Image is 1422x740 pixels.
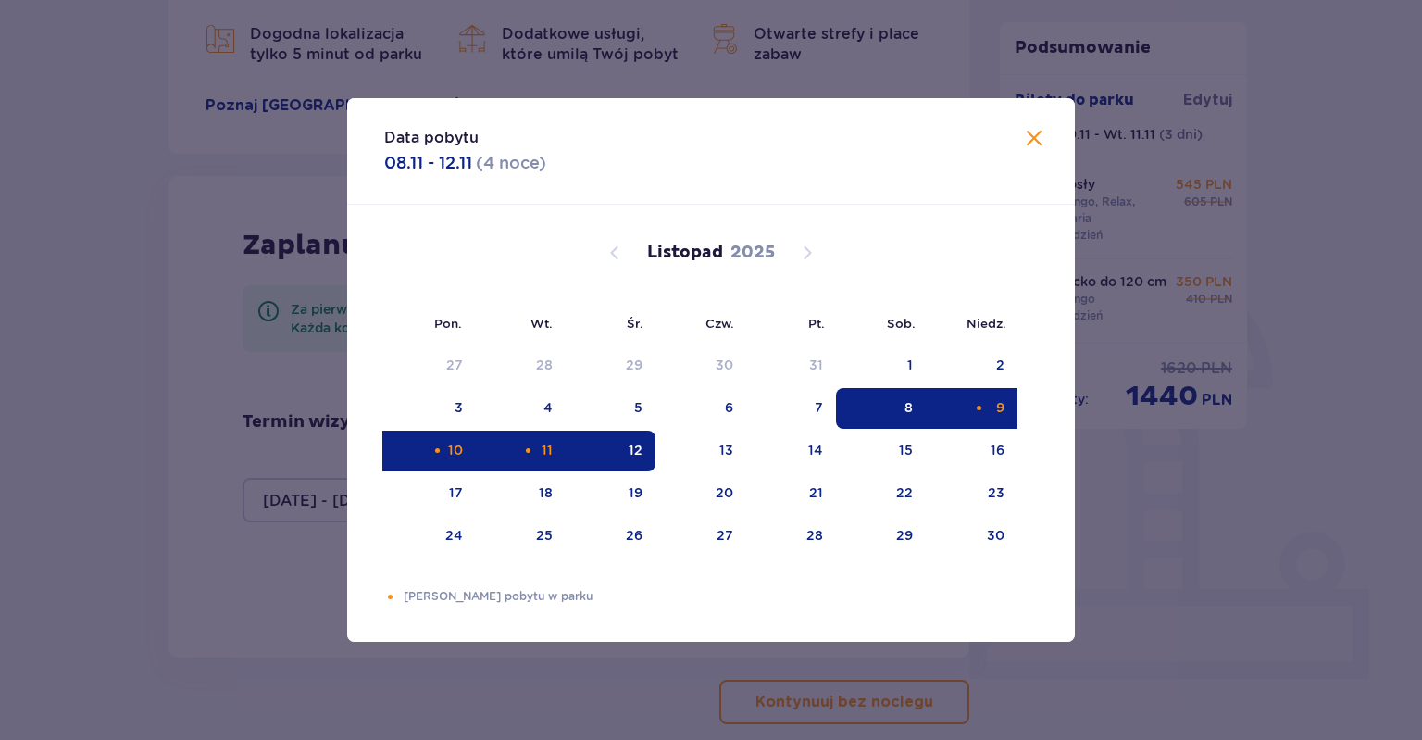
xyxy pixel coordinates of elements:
div: 27 [717,526,733,545]
td: Choose niedziela, 30 listopada 2025 as your check-in date. It’s available. [926,516,1017,557]
div: 8 [904,398,913,417]
div: 17 [449,483,463,502]
div: 19 [629,483,642,502]
div: 6 [725,398,733,417]
div: 29 [896,526,913,545]
td: Choose czwartek, 30 października 2025 as your check-in date. It’s available. [655,345,747,386]
td: Choose sobota, 22 listopada 2025 as your check-in date. It’s available. [836,473,926,514]
p: [PERSON_NAME] pobytu w parku [404,588,1038,605]
td: Selected as start date. sobota, 8 listopada 2025 [836,388,926,429]
small: Niedz. [967,316,1006,331]
div: 5 [634,398,642,417]
div: 31 [809,356,823,374]
td: Choose sobota, 29 listopada 2025 as your check-in date. It’s available. [836,516,926,557]
div: 28 [806,526,823,545]
small: Sob. [887,316,916,331]
div: 24 [445,526,463,545]
td: Selected. poniedziałek, 10 listopada 2025 [384,431,476,471]
div: 22 [896,483,913,502]
td: Choose sobota, 1 listopada 2025 as your check-in date. It’s available. [836,345,926,386]
td: Selected as end date. środa, 12 listopada 2025 [566,431,655,471]
div: 21 [809,483,823,502]
small: Pon. [434,316,462,331]
td: Choose sobota, 15 listopada 2025 as your check-in date. It’s available. [836,431,926,471]
td: Choose poniedziałek, 17 listopada 2025 as your check-in date. It’s available. [384,473,476,514]
div: 30 [716,356,733,374]
td: Choose piątek, 14 listopada 2025 as your check-in date. It’s available. [746,431,836,471]
p: 2025 [730,242,775,264]
div: 10 [448,441,463,459]
td: Choose czwartek, 27 listopada 2025 as your check-in date. It’s available. [655,516,747,557]
div: 28 [536,356,553,374]
div: 4 [543,398,553,417]
p: Listopad [647,242,723,264]
div: 20 [716,483,733,502]
small: Czw. [705,316,734,331]
td: Choose czwartek, 6 listopada 2025 as your check-in date. It’s available. [655,388,747,429]
div: 12 [629,441,642,459]
td: Choose wtorek, 4 listopada 2025 as your check-in date. It’s available. [476,388,566,429]
td: Choose wtorek, 25 listopada 2025 as your check-in date. It’s available. [476,516,566,557]
td: Choose wtorek, 28 października 2025 as your check-in date. It’s available. [476,345,566,386]
div: 15 [899,441,913,459]
td: Choose niedziela, 23 listopada 2025 as your check-in date. It’s available. [926,473,1017,514]
td: Choose piątek, 7 listopada 2025 as your check-in date. It’s available. [746,388,836,429]
div: 29 [626,356,642,374]
div: 3 [455,398,463,417]
div: 13 [719,441,733,459]
div: 14 [808,441,823,459]
small: Wt. [530,316,553,331]
div: 18 [539,483,553,502]
td: Choose środa, 29 października 2025 as your check-in date. It’s available. [566,345,655,386]
td: Choose poniedziałek, 27 października 2025 as your check-in date. It’s available. [384,345,476,386]
td: Choose czwartek, 20 listopada 2025 as your check-in date. It’s available. [655,473,747,514]
td: Choose środa, 5 listopada 2025 as your check-in date. It’s available. [566,388,655,429]
small: Pt. [808,316,825,331]
td: Choose środa, 26 listopada 2025 as your check-in date. It’s available. [566,516,655,557]
td: Choose wtorek, 18 listopada 2025 as your check-in date. It’s available. [476,473,566,514]
td: Choose środa, 19 listopada 2025 as your check-in date. It’s available. [566,473,655,514]
td: Selected. wtorek, 11 listopada 2025 [476,431,566,471]
td: Choose czwartek, 13 listopada 2025 as your check-in date. It’s available. [655,431,747,471]
td: Choose piątek, 21 listopada 2025 as your check-in date. It’s available. [746,473,836,514]
div: 25 [536,526,553,545]
div: 1 [907,356,913,374]
small: Śr. [627,316,643,331]
div: 27 [446,356,463,374]
div: Calendar [347,205,1075,588]
td: Choose poniedziałek, 24 listopada 2025 as your check-in date. It’s available. [384,516,476,557]
td: Choose piątek, 28 listopada 2025 as your check-in date. It’s available. [746,516,836,557]
div: 26 [626,526,642,545]
td: Choose niedziela, 2 listopada 2025 as your check-in date. It’s available. [926,345,1017,386]
td: Choose poniedziałek, 3 listopada 2025 as your check-in date. It’s available. [384,388,476,429]
div: 11 [542,441,553,459]
td: Selected. niedziela, 9 listopada 2025 [926,388,1017,429]
td: Choose niedziela, 16 listopada 2025 as your check-in date. It’s available. [926,431,1017,471]
td: Choose piątek, 31 października 2025 as your check-in date. It’s available. [746,345,836,386]
div: 7 [815,398,823,417]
